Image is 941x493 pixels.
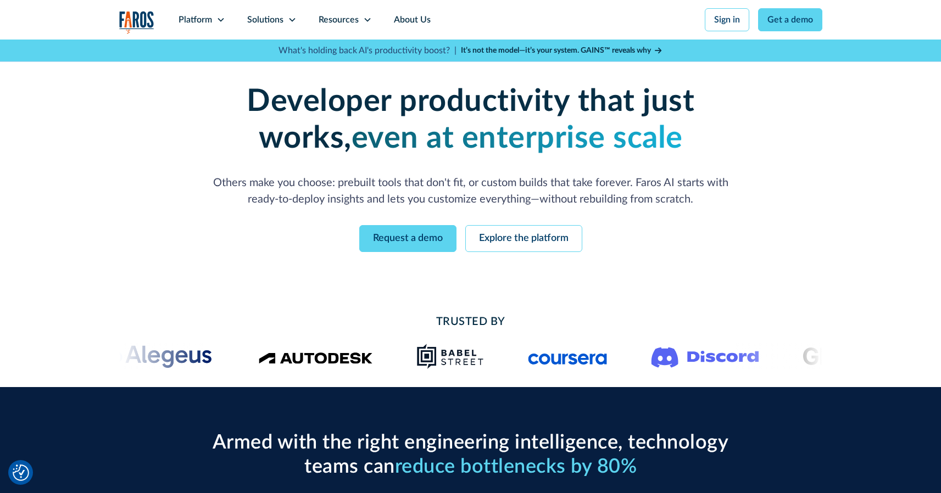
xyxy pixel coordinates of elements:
a: Explore the platform [465,225,582,252]
p: What's holding back AI's productivity boost? | [279,44,456,57]
p: Others make you choose: prebuilt tools that don't fit, or custom builds that take forever. Faros ... [207,175,734,208]
img: Logo of the online learning platform Coursera. [528,348,607,365]
h2: Armed with the right engineering intelligence, technology teams can [207,431,734,478]
div: Platform [179,13,212,26]
a: Sign in [705,8,749,31]
a: home [119,11,154,33]
a: Get a demo [758,8,822,31]
div: Solutions [247,13,283,26]
strong: Developer productivity that just works, [247,86,694,154]
strong: even at enterprise scale [352,123,683,154]
span: reduce bottlenecks by 80% [395,457,637,477]
img: Babel Street logo png [416,343,484,369]
img: Logo of the analytics and reporting company Faros. [119,11,154,33]
div: Resources [319,13,359,26]
img: Logo of the design software company Autodesk. [258,349,372,364]
a: Request a demo [359,225,456,252]
img: Revisit consent button [13,464,29,481]
img: Logo of the communication platform Discord. [651,345,759,368]
h2: Trusted By [207,313,734,330]
img: Alegeus logo [101,343,214,369]
a: It’s not the model—it’s your system. GAINS™ reveals why [461,45,663,57]
button: Cookie Settings [13,464,29,481]
strong: It’s not the model—it’s your system. GAINS™ reveals why [461,47,651,54]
